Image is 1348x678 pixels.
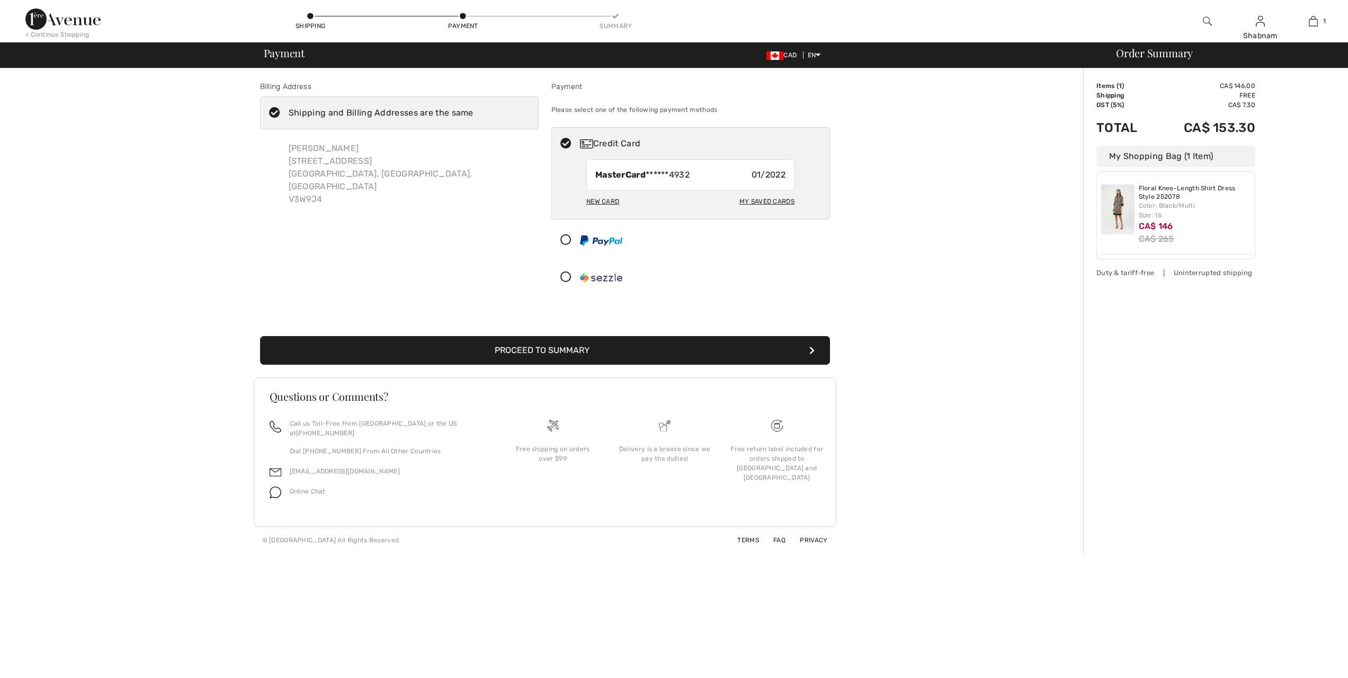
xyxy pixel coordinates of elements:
a: [EMAIL_ADDRESS][DOMAIN_NAME] [290,468,400,475]
div: Duty & tariff-free | Uninterrupted shipping [1096,268,1255,278]
img: Floral Knee-Length Shirt Dress Style 252078 [1101,184,1135,234]
td: CA$ 7.30 [1154,100,1255,110]
div: Please select one of the following payment methods [551,96,830,123]
span: 01/2022 [752,169,785,181]
h3: Questions or Comments? [270,391,820,402]
td: Free [1154,91,1255,100]
img: Delivery is a breeze since we pay the duties! [659,420,671,432]
td: Shipping [1096,91,1154,100]
div: Color: Black/Multi Size: 16 [1139,201,1251,220]
span: CA$ 146 [1139,221,1173,231]
p: Dial [PHONE_NUMBER] From All Other Countries [290,446,484,456]
img: Sezzle [580,272,622,283]
div: Payment [447,21,479,31]
td: CA$ 153.30 [1154,110,1255,146]
div: Free return label included for orders shipped to [GEOGRAPHIC_DATA] and [GEOGRAPHIC_DATA] [729,444,825,482]
a: 1 [1287,15,1339,28]
img: 1ère Avenue [25,8,101,30]
strong: MasterCard [595,170,646,180]
div: [PERSON_NAME] [STREET_ADDRESS] [GEOGRAPHIC_DATA], [GEOGRAPHIC_DATA], [GEOGRAPHIC_DATA] V3W9J4 [280,134,539,214]
div: My Saved Cards [739,192,794,210]
a: Privacy [787,536,827,544]
td: GST (5%) [1096,100,1154,110]
a: FAQ [761,536,785,544]
div: Credit Card [580,137,823,150]
button: Proceed to Summary [260,336,830,365]
img: PayPal [580,235,622,245]
img: My Info [1256,15,1265,28]
div: Shabnam [1234,30,1286,41]
div: Free shipping on orders over $99 [505,444,601,463]
span: EN [808,51,821,59]
img: chat [270,487,281,498]
td: CA$ 146.00 [1154,81,1255,91]
span: CAD [766,51,801,59]
span: Online Chat [290,488,326,495]
a: [PHONE_NUMBER] [296,429,354,437]
a: Floral Knee-Length Shirt Dress Style 252078 [1139,184,1251,201]
div: < Continue Shopping [25,30,90,39]
div: Delivery is a breeze since we pay the duties! [617,444,712,463]
img: My Bag [1309,15,1318,28]
td: Total [1096,110,1154,146]
span: Payment [264,48,305,58]
div: © [GEOGRAPHIC_DATA] All Rights Reserved [262,535,399,545]
img: search the website [1203,15,1212,28]
div: New Card [586,192,619,210]
div: Shipping and Billing Addresses are the same [289,107,474,119]
img: Free shipping on orders over $99 [547,420,559,432]
div: Billing Address [260,81,539,92]
a: Sign In [1256,16,1265,26]
p: Call us Toll-Free from [GEOGRAPHIC_DATA] or the US at [290,419,484,438]
td: Items ( ) [1096,81,1154,91]
div: Shipping [294,21,326,31]
s: CA$ 265 [1139,234,1174,244]
img: Free shipping on orders over $99 [771,420,783,432]
img: Credit Card [580,139,593,148]
span: 1 [1323,16,1326,26]
div: My Shopping Bag (1 Item) [1096,146,1255,167]
img: call [270,421,281,433]
div: Summary [600,21,631,31]
div: Order Summary [1103,48,1342,58]
img: Canadian Dollar [766,51,783,60]
a: Terms [725,536,759,544]
span: 1 [1119,82,1122,90]
img: email [270,466,281,478]
div: Payment [551,81,830,92]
